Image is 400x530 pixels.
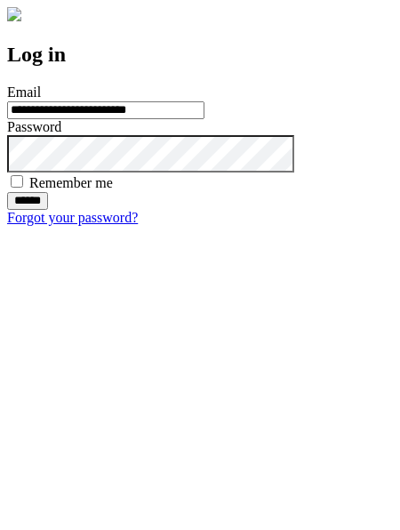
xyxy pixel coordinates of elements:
h2: Log in [7,43,393,67]
label: Password [7,119,61,134]
label: Remember me [29,175,113,190]
a: Forgot your password? [7,210,138,225]
label: Email [7,84,41,100]
img: logo-4e3dc11c47720685a147b03b5a06dd966a58ff35d612b21f08c02c0306f2b779.png [7,7,21,21]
